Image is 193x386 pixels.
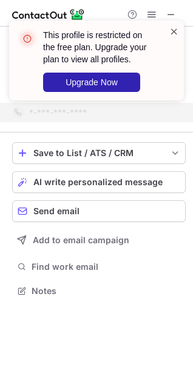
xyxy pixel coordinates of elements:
button: save-profile-one-click [12,142,186,164]
button: Find work email [12,258,186,275]
img: ContactOut v5.3.10 [12,7,85,22]
header: This profile is restricted on the free plan. Upgrade your plan to view all profiles. [43,29,155,65]
span: AI write personalized message [33,177,163,187]
span: Add to email campaign [33,235,129,245]
span: Upgrade Now [66,77,118,87]
span: Notes [32,286,181,296]
button: Add to email campaign [12,229,186,251]
div: Save to List / ATS / CRM [33,148,164,158]
button: AI write personalized message [12,171,186,193]
span: Send email [33,206,80,216]
button: Upgrade Now [43,73,140,92]
button: Send email [12,200,186,222]
button: Notes [12,283,186,299]
span: Find work email [32,261,181,272]
img: error [18,29,37,48]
